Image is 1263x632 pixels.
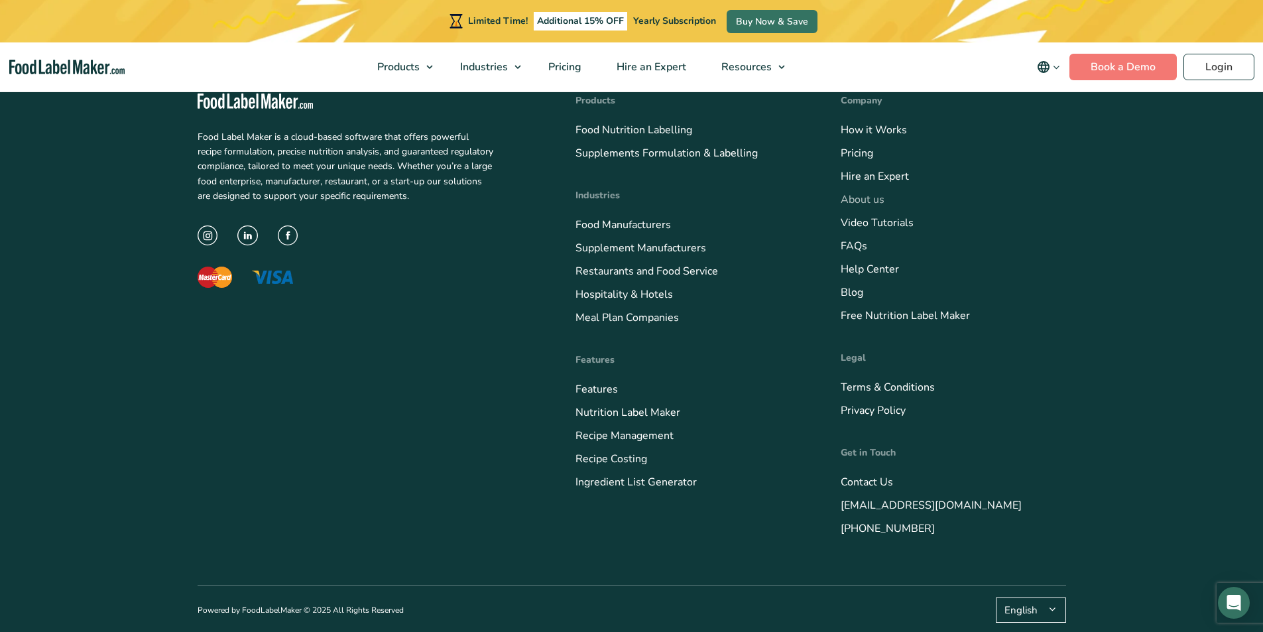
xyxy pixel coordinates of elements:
[841,285,863,300] a: Blog
[613,60,688,74] span: Hire an Expert
[575,452,647,466] a: Recipe Costing
[575,428,674,443] a: Recipe Management
[544,60,583,74] span: Pricing
[534,12,627,31] span: Additional 15% OFF
[575,382,618,397] a: Features
[575,264,718,279] a: Restaurants and Food Service
[841,123,907,137] a: How it Works
[1183,54,1254,80] a: Login
[599,42,701,92] a: Hire an Expert
[198,225,218,246] img: instagram icon
[531,42,596,92] a: Pricing
[704,42,792,92] a: Resources
[841,403,906,418] a: Privacy Policy
[575,287,673,302] a: Hospitality & Hotels
[575,310,679,325] a: Meal Plan Companies
[841,475,893,489] a: Contact Us
[1069,54,1177,80] a: Book a Demo
[575,94,801,107] h4: Products
[841,169,909,184] a: Hire an Expert
[456,60,509,74] span: Industries
[198,94,314,109] img: Food Label Maker - white
[841,216,914,230] a: Video Tutorials
[841,351,1066,365] h4: Legal
[575,123,692,137] a: Food Nutrition Labelling
[717,60,773,74] span: Resources
[575,188,801,202] h4: Industries
[360,42,440,92] a: Products
[575,405,680,420] a: Nutrition Label Maker
[575,475,697,489] a: Ingredient List Generator
[252,271,293,284] img: The Visa logo with blue letters and a yellow flick above the
[841,239,867,253] a: FAQs
[841,262,899,277] a: Help Center
[727,10,817,33] a: Buy Now & Save
[841,146,873,160] a: Pricing
[1218,587,1250,619] div: Open Intercom Messenger
[198,267,232,288] img: The Mastercard logo displaying a red circle saying
[841,521,935,536] a: [PHONE_NUMBER]
[841,446,1066,460] h4: Get in Touch
[575,353,801,367] h4: Features
[373,60,421,74] span: Products
[575,241,706,255] a: Supplement Manufacturers
[198,130,493,204] p: Food Label Maker is a cloud-based software that offers powerful recipe formulation, precise nutri...
[575,146,758,160] a: Supplements Formulation & Labelling
[841,192,884,207] a: About us
[468,15,528,27] span: Limited Time!
[996,598,1066,623] button: English
[841,94,1066,107] h4: Company
[841,380,935,395] a: Terms & Conditions
[443,42,528,92] a: Industries
[841,498,1022,513] a: [EMAIL_ADDRESS][DOMAIN_NAME]
[841,308,970,323] a: Free Nutrition Label Maker
[198,604,404,617] p: Powered by FoodLabelMaker © 2025 All Rights Reserved
[575,218,671,232] a: Food Manufacturers
[633,15,716,27] span: Yearly Subscription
